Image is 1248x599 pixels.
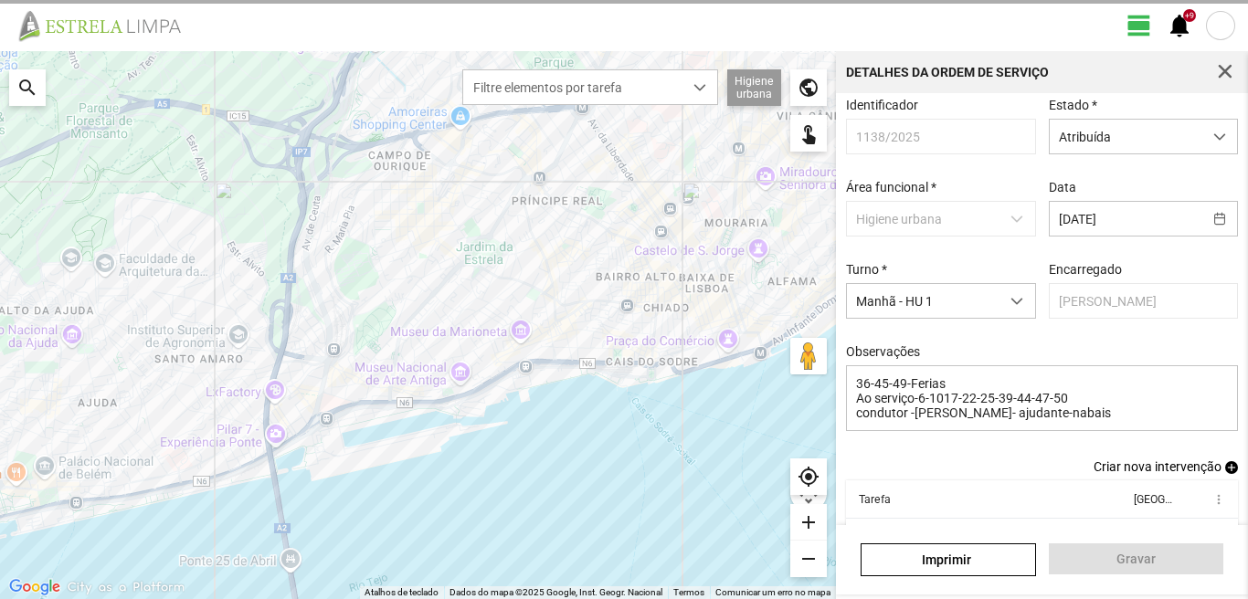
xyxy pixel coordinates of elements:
[1058,552,1213,566] span: Gravar
[790,115,827,152] div: touch_app
[790,504,827,541] div: add
[463,70,682,104] span: Filtre elementos por tarefa
[1202,120,1238,153] div: dropdown trigger
[1049,262,1122,277] label: Encarregado
[846,262,887,277] label: Turno *
[790,458,827,495] div: my_location
[847,284,999,318] span: Manhã - HU 1
[999,284,1035,318] div: dropdown trigger
[682,70,718,104] div: dropdown trigger
[673,587,704,597] a: Termos
[790,338,827,374] button: Arraste o Pegman para o mapa para abrir o Street View
[13,9,201,42] img: file
[1211,492,1225,507] span: more_vert
[1183,9,1196,22] div: +9
[1133,493,1171,506] div: [GEOGRAPHIC_DATA]
[1166,12,1193,39] span: notifications
[846,180,936,194] label: Área funcional *
[727,69,781,106] div: Higiene urbana
[1049,543,1223,574] button: Gravar
[846,98,918,112] label: Identificador
[790,541,827,577] div: remove
[1049,98,1097,112] label: Estado *
[449,587,662,597] span: Dados do mapa ©2025 Google, Inst. Geogr. Nacional
[1225,461,1238,474] span: add
[5,575,65,599] img: Google
[861,543,1035,576] a: Imprimir
[5,575,65,599] a: Abrir esta área no Google Maps (abre uma nova janela)
[1126,12,1153,39] span: view_day
[1050,120,1202,153] span: Atribuída
[790,69,827,106] div: public
[1049,180,1076,194] label: Data
[859,493,891,506] div: Tarefa
[1094,459,1222,474] span: Criar nova intervenção
[846,66,1049,79] div: Detalhes da Ordem de Serviço
[846,344,920,359] label: Observações
[365,586,439,599] button: Atalhos de teclado
[9,69,46,106] div: search
[715,587,830,597] a: Comunicar um erro no mapa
